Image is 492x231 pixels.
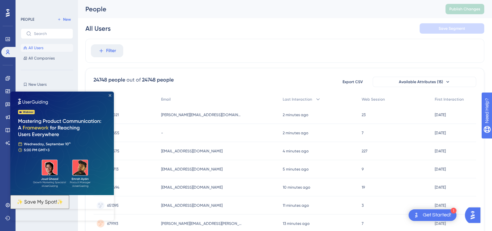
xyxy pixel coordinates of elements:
div: 24748 people [142,76,174,84]
iframe: UserGuiding AI Assistant Launcher [465,205,484,225]
span: Save Segment [439,26,465,31]
button: Publish Changes [445,4,484,14]
span: Available Attributes (15) [399,79,443,84]
button: New [55,16,73,23]
time: 10 minutes ago [283,185,310,190]
span: All Companies [28,56,55,61]
div: Close Preview [98,3,101,5]
button: All Companies [21,54,73,62]
time: 2 minutes ago [283,113,308,117]
time: [DATE] [435,203,446,208]
span: - [161,130,163,136]
span: First Interaction [435,97,464,102]
div: Open Get Started! checklist, remaining modules: 1 [409,209,456,221]
div: PEOPLE [21,17,34,22]
span: [PERSON_NAME][EMAIL_ADDRESS][PERSON_NAME][DOMAIN_NAME] [161,221,242,226]
div: All Users [85,24,111,33]
time: 2 minutes ago [283,131,308,135]
span: 679193 [107,221,118,226]
span: Filter [106,47,116,55]
time: [DATE] [435,167,446,171]
time: [DATE] [435,185,446,190]
time: 5 minutes ago [283,167,309,171]
span: New [63,17,71,22]
span: 7 [362,130,364,136]
input: Search [34,31,68,36]
button: Export CSV [336,77,369,87]
span: [EMAIL_ADDRESS][DOMAIN_NAME] [161,167,223,172]
button: Weekly Active Users [21,91,73,99]
button: New Users [21,81,73,88]
span: All Users [28,45,43,50]
span: New Users [28,82,47,87]
time: [DATE] [435,131,446,135]
button: Save Segment [420,23,484,34]
span: 7 [362,221,364,226]
span: [EMAIL_ADDRESS][DOMAIN_NAME] [161,148,223,154]
time: 13 minutes ago [283,221,310,226]
time: [DATE] [435,113,446,117]
time: [DATE] [435,221,446,226]
button: All Users [21,44,73,52]
span: 9 [362,167,364,172]
span: 19 [362,185,365,190]
span: Last Interaction [283,97,312,102]
span: Email [161,97,171,102]
time: [DATE] [435,149,446,153]
div: Get Started! [423,212,451,219]
span: Need Help? [15,2,40,9]
div: 24748 people [93,76,125,84]
div: 1 [451,208,456,214]
span: 23 [362,112,366,117]
span: 227 [362,148,367,154]
time: 11 minutes ago [283,203,309,208]
span: Publish Changes [449,6,480,12]
span: Export CSV [343,79,363,84]
button: Filter [91,44,123,57]
span: [EMAIL_ADDRESS][DOMAIN_NAME] [161,203,223,208]
span: 3 [362,203,364,208]
span: Web Session [362,97,385,102]
div: People [85,5,429,14]
time: 4 minutes ago [283,149,309,153]
div: out of [126,76,141,84]
span: [EMAIL_ADDRESS][DOMAIN_NAME] [161,185,223,190]
button: Available Attributes (15) [373,77,476,87]
span: [PERSON_NAME][EMAIL_ADDRESS][DOMAIN_NAME] [161,112,242,117]
img: launcher-image-alternative-text [412,211,420,219]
